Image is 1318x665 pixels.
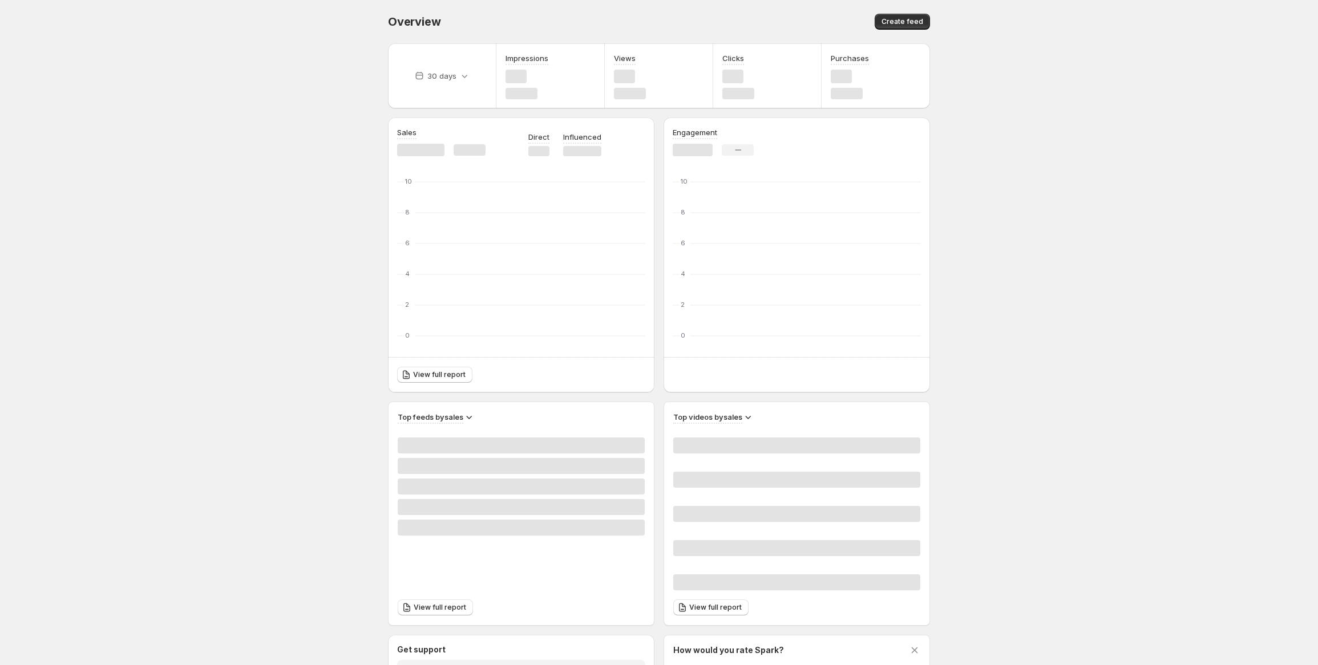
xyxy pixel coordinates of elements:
h3: Impressions [506,52,548,64]
text: 10 [405,177,412,185]
h3: Engagement [673,127,717,138]
h3: Views [614,52,636,64]
text: 0 [405,331,410,339]
text: 4 [681,270,685,278]
text: 2 [681,301,685,309]
span: Create feed [882,17,923,26]
text: 8 [681,208,685,216]
p: Direct [528,131,549,143]
text: 0 [681,331,685,339]
text: 8 [405,208,410,216]
h3: Top videos by sales [673,411,742,423]
h3: How would you rate Spark? [673,644,784,656]
a: View full report [398,599,473,615]
span: Overview [388,15,440,29]
p: Influenced [563,131,601,143]
p: 30 days [427,70,456,82]
h3: Sales [397,127,417,138]
text: 6 [405,239,410,247]
span: View full report [413,370,466,379]
h3: Clicks [722,52,744,64]
h3: Top feeds by sales [398,411,463,423]
span: View full report [414,603,466,612]
a: View full report [397,367,472,383]
button: Create feed [875,14,930,30]
h3: Purchases [831,52,869,64]
text: 10 [681,177,688,185]
span: View full report [689,603,742,612]
text: 2 [405,301,409,309]
h3: Get support [397,644,446,655]
a: View full report [673,599,749,615]
text: 4 [405,270,410,278]
text: 6 [681,239,685,247]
